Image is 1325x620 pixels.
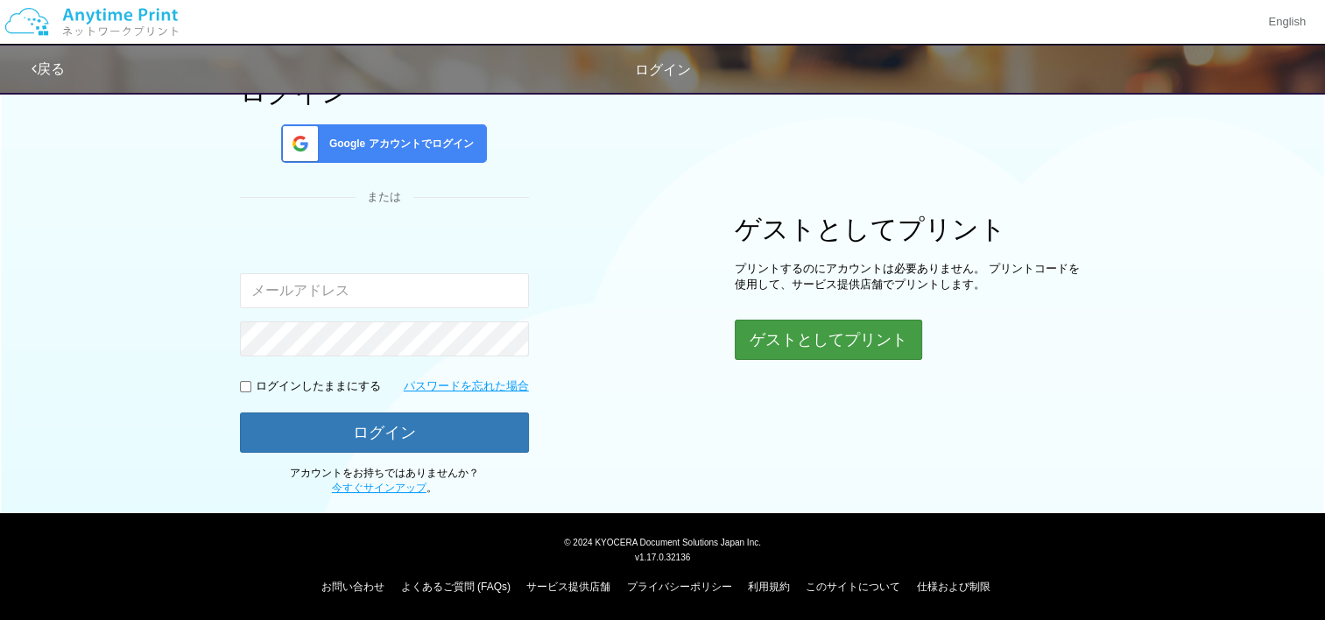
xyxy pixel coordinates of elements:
[240,412,529,453] button: ログイン
[635,62,691,77] span: ログイン
[240,466,529,496] p: アカウントをお持ちではありませんか？
[332,482,437,494] span: 。
[32,61,65,76] a: 戻る
[564,536,761,547] span: © 2024 KYOCERA Document Solutions Japan Inc.
[627,581,732,593] a: プライバシーポリシー
[332,482,426,494] a: 今すぐサインアップ
[748,581,790,593] a: 利用規約
[240,189,529,206] div: または
[404,378,529,395] a: パスワードを忘れた場合
[917,581,990,593] a: 仕様および制限
[240,273,529,308] input: メールアドレス
[806,581,900,593] a: このサイトについて
[735,320,922,360] button: ゲストとしてプリント
[401,581,511,593] a: よくあるご質問 (FAQs)
[256,378,381,395] p: ログインしたままにする
[321,581,384,593] a: お問い合わせ
[635,552,690,562] span: v1.17.0.32136
[322,137,474,151] span: Google アカウントでログイン
[526,581,610,593] a: サービス提供店舗
[735,261,1085,293] p: プリントするのにアカウントは必要ありません。 プリントコードを使用して、サービス提供店舗でプリントします。
[735,215,1085,243] h1: ゲストとしてプリント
